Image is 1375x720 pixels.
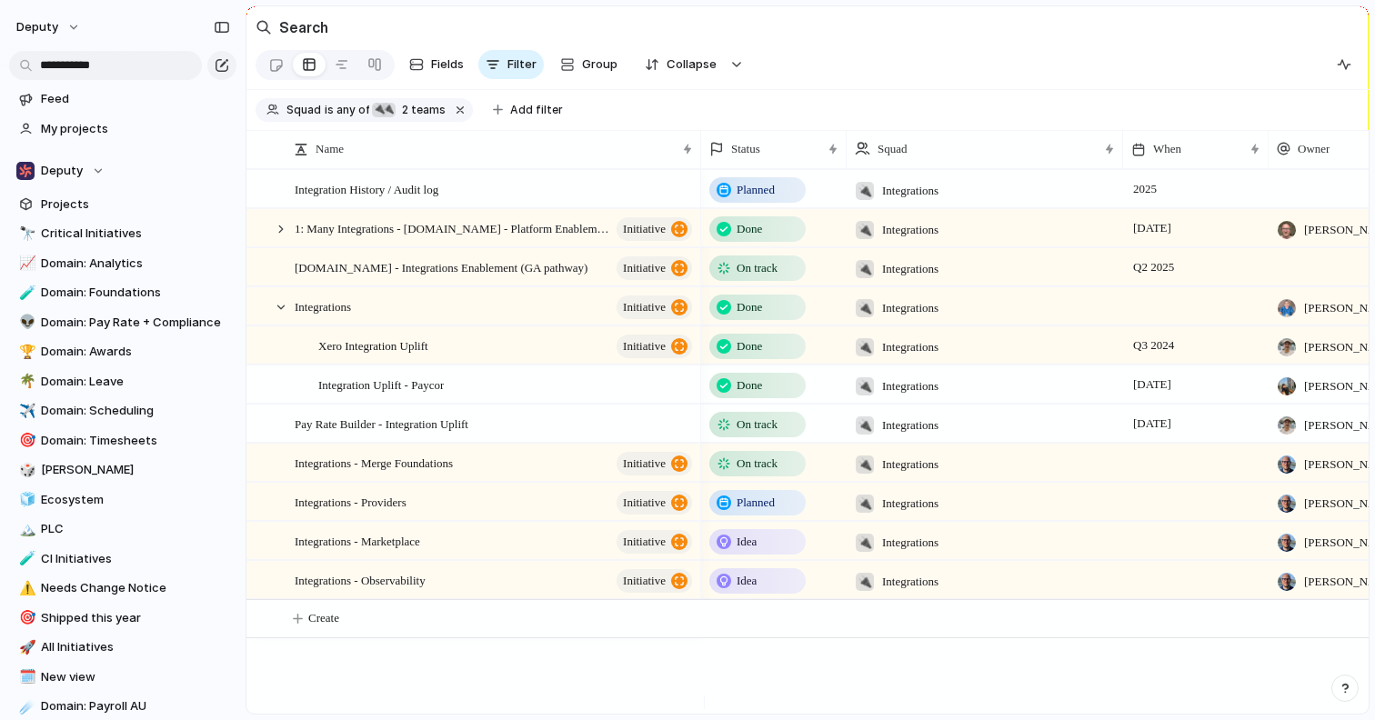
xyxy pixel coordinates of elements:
span: Status [731,140,760,158]
button: initiative [617,452,692,475]
span: Q2 2025 [1129,256,1179,278]
span: Deputy [41,162,83,180]
div: 🔌 [856,260,874,278]
div: 🔭Critical Initiatives [9,220,236,247]
span: Fields [431,55,464,74]
span: Domain: Leave [41,373,230,391]
button: 👽 [16,314,35,332]
a: ☄️Domain: Payroll AU [9,693,236,720]
button: initiative [617,569,692,593]
span: Idea [737,533,757,551]
div: 🧊Ecosystem [9,486,236,514]
span: Create [308,609,339,627]
span: Ecosystem [41,491,230,509]
a: My projects [9,115,236,143]
span: Idea [737,572,757,590]
span: 2 [396,103,411,116]
a: 📈Domain: Analytics [9,250,236,277]
button: ☄️ [16,697,35,715]
span: Done [737,376,762,395]
span: Domain: Foundations [41,284,230,302]
span: Projects [41,195,230,214]
span: Planned [737,181,775,199]
span: [PERSON_NAME] [41,461,230,479]
a: 🚀All Initiatives [9,634,236,661]
span: Integrations [882,182,938,200]
div: 🔌 [856,495,874,513]
a: Feed [9,85,236,113]
span: initiative [623,334,666,359]
div: 🔌 [372,103,386,117]
span: deputy [16,18,58,36]
span: Integrations [882,377,938,395]
span: Domain: Timesheets [41,432,230,450]
a: 🏔️PLC [9,515,236,543]
span: teams [396,102,446,118]
span: Integrations - Observability [295,569,426,590]
button: Collapse [634,50,726,79]
span: Name [316,140,344,158]
span: initiative [623,529,666,555]
span: [DOMAIN_NAME] - Integrations Enablement (GA pathway) [295,256,587,277]
span: initiative [623,568,666,594]
span: any of [334,102,369,118]
a: 🌴Domain: Leave [9,368,236,395]
span: On track [737,455,778,473]
button: 🌴 [16,373,35,391]
span: Squad [878,140,908,158]
button: 🧊 [16,491,35,509]
button: 📈 [16,255,35,273]
span: Integrations [882,495,938,513]
div: 🚀 [19,637,32,658]
div: 🗓️New view [9,664,236,691]
span: Shipped this year [41,609,230,627]
div: ⚠️Needs Change Notice [9,575,236,602]
a: 🧪Domain: Foundations [9,279,236,306]
a: ✈️Domain: Scheduling [9,397,236,425]
span: Pay Rate Builder - Integration Uplift [295,413,468,434]
div: 🔌 [381,103,396,117]
span: Owner [1298,140,1330,158]
span: 2025 [1129,178,1161,200]
div: 🔌 [856,416,874,435]
button: Fields [402,50,471,79]
button: Filter [478,50,544,79]
span: Integrations [882,260,938,278]
div: 🎯 [19,430,32,451]
button: initiative [617,335,692,358]
button: 🏆 [16,343,35,361]
div: 🎯Domain: Timesheets [9,427,236,455]
span: is [325,102,334,118]
span: Group [582,55,617,74]
span: Integrations [882,221,938,239]
span: Integrations [882,573,938,591]
button: Group [551,50,627,79]
span: Critical Initiatives [41,225,230,243]
div: 🧪CI Initiatives [9,545,236,573]
div: 🎯Shipped this year [9,605,236,632]
span: [DATE] [1129,217,1176,239]
span: Domain: Awards [41,343,230,361]
button: Add filter [482,97,574,123]
button: 🔭 [16,225,35,243]
button: 🗓️ [16,668,35,686]
span: Done [737,298,762,316]
span: 1: Many Integrations - [DOMAIN_NAME] - Platform Enablement [295,217,611,238]
div: 🔌 [856,377,874,395]
span: Integrations [882,416,938,435]
h2: Search [279,16,328,38]
a: Projects [9,191,236,218]
button: 🔌🔌2 teams [371,100,449,120]
span: Domain: Analytics [41,255,230,273]
span: initiative [623,216,666,242]
span: Integrations [882,338,938,356]
span: Needs Change Notice [41,579,230,597]
div: 👽Domain: Pay Rate + Compliance [9,309,236,336]
button: initiative [617,530,692,554]
span: Done [737,220,762,238]
a: 🏆Domain: Awards [9,338,236,365]
span: Done [737,337,762,355]
div: 🎲[PERSON_NAME] [9,456,236,484]
span: Integrations [882,299,938,317]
